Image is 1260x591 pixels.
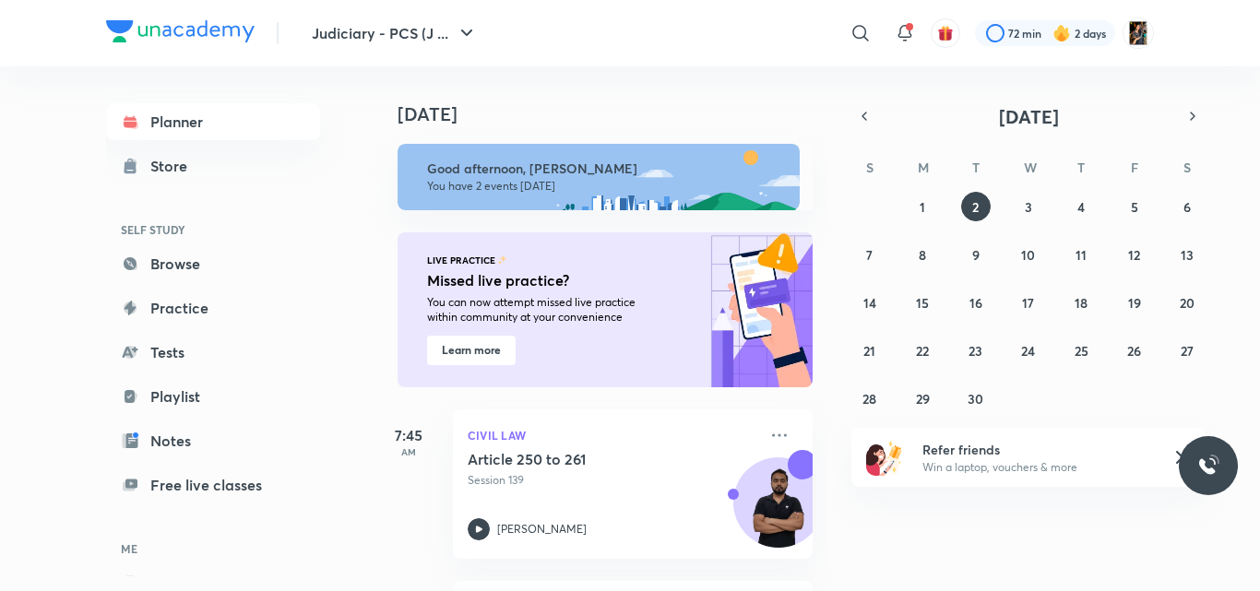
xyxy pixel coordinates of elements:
abbr: September 28, 2025 [862,390,876,408]
abbr: September 9, 2025 [972,246,980,264]
a: Practice [106,290,320,326]
p: You can now attempt missed live practice within community at your convenience [427,295,665,325]
button: September 14, 2025 [855,288,885,317]
img: Avatar [734,467,823,556]
abbr: September 16, 2025 [969,294,982,312]
img: feature [497,254,507,266]
a: Store [106,148,320,184]
abbr: September 19, 2025 [1128,294,1141,312]
p: You have 2 events [DATE] [427,179,783,194]
abbr: September 11, 2025 [1076,246,1087,264]
span: [DATE] [999,104,1059,129]
a: Tests [106,334,320,371]
h4: [DATE] [398,103,831,125]
button: September 3, 2025 [1014,192,1043,221]
img: streak [1052,24,1071,42]
button: September 17, 2025 [1014,288,1043,317]
abbr: Friday [1131,159,1138,176]
button: September 19, 2025 [1120,288,1149,317]
button: [DATE] [877,103,1180,129]
button: September 12, 2025 [1120,240,1149,269]
abbr: September 25, 2025 [1075,342,1088,360]
abbr: September 18, 2025 [1075,294,1088,312]
button: September 5, 2025 [1120,192,1149,221]
abbr: September 3, 2025 [1025,198,1032,216]
button: September 16, 2025 [961,288,991,317]
button: September 4, 2025 [1066,192,1096,221]
abbr: September 14, 2025 [863,294,876,312]
button: September 1, 2025 [908,192,937,221]
button: September 21, 2025 [855,336,885,365]
abbr: Saturday [1183,159,1191,176]
h6: SELF STUDY [106,214,320,245]
abbr: Thursday [1077,159,1085,176]
abbr: Tuesday [972,159,980,176]
h6: ME [106,533,320,564]
a: Company Logo [106,20,255,47]
p: Win a laptop, vouchers & more [922,459,1149,476]
button: September 13, 2025 [1172,240,1202,269]
button: September 23, 2025 [961,336,991,365]
abbr: September 7, 2025 [866,246,873,264]
p: LIVE PRACTICE [427,254,495,266]
button: September 28, 2025 [855,384,885,413]
abbr: September 2, 2025 [972,198,979,216]
button: Learn more [427,336,516,365]
button: September 30, 2025 [961,384,991,413]
abbr: September 30, 2025 [968,390,983,408]
abbr: Wednesday [1024,159,1037,176]
button: September 20, 2025 [1172,288,1202,317]
button: September 25, 2025 [1066,336,1096,365]
button: September 26, 2025 [1120,336,1149,365]
img: Mahima Saini [1123,18,1154,49]
button: September 7, 2025 [855,240,885,269]
button: September 8, 2025 [908,240,937,269]
h5: 7:45 [372,424,446,446]
p: Civil Law [468,424,757,446]
img: afternoon [398,144,800,210]
button: September 18, 2025 [1066,288,1096,317]
h5: Missed live practice? [427,269,670,291]
abbr: September 22, 2025 [916,342,929,360]
abbr: September 26, 2025 [1127,342,1141,360]
abbr: September 12, 2025 [1128,246,1140,264]
abbr: September 21, 2025 [863,342,875,360]
a: Notes [106,422,320,459]
img: Company Logo [106,20,255,42]
h6: Good afternoon, [PERSON_NAME] [427,160,783,177]
button: September 11, 2025 [1066,240,1096,269]
a: Browse [106,245,320,282]
p: Session 139 [468,472,757,489]
p: [PERSON_NAME] [497,521,587,538]
button: September 6, 2025 [1172,192,1202,221]
img: ttu [1197,455,1219,477]
abbr: September 10, 2025 [1021,246,1035,264]
abbr: September 20, 2025 [1180,294,1195,312]
abbr: September 24, 2025 [1021,342,1035,360]
button: avatar [931,18,960,48]
button: September 9, 2025 [961,240,991,269]
a: Playlist [106,378,320,415]
button: September 27, 2025 [1172,336,1202,365]
abbr: September 5, 2025 [1131,198,1138,216]
a: Planner [106,103,320,140]
h6: Refer friends [922,440,1149,459]
button: September 15, 2025 [908,288,937,317]
button: September 22, 2025 [908,336,937,365]
img: avatar [937,25,954,41]
button: Judiciary - PCS (J ... [301,15,489,52]
abbr: September 6, 2025 [1183,198,1191,216]
div: Store [150,155,198,177]
abbr: Sunday [866,159,874,176]
button: September 29, 2025 [908,384,937,413]
abbr: September 29, 2025 [916,390,930,408]
p: AM [372,446,446,457]
abbr: September 8, 2025 [919,246,926,264]
button: September 10, 2025 [1014,240,1043,269]
abbr: September 23, 2025 [969,342,982,360]
abbr: Monday [918,159,929,176]
img: referral [866,439,903,476]
h5: Article 250 to 261 [468,450,697,468]
button: September 2, 2025 [961,192,991,221]
abbr: September 27, 2025 [1181,342,1194,360]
